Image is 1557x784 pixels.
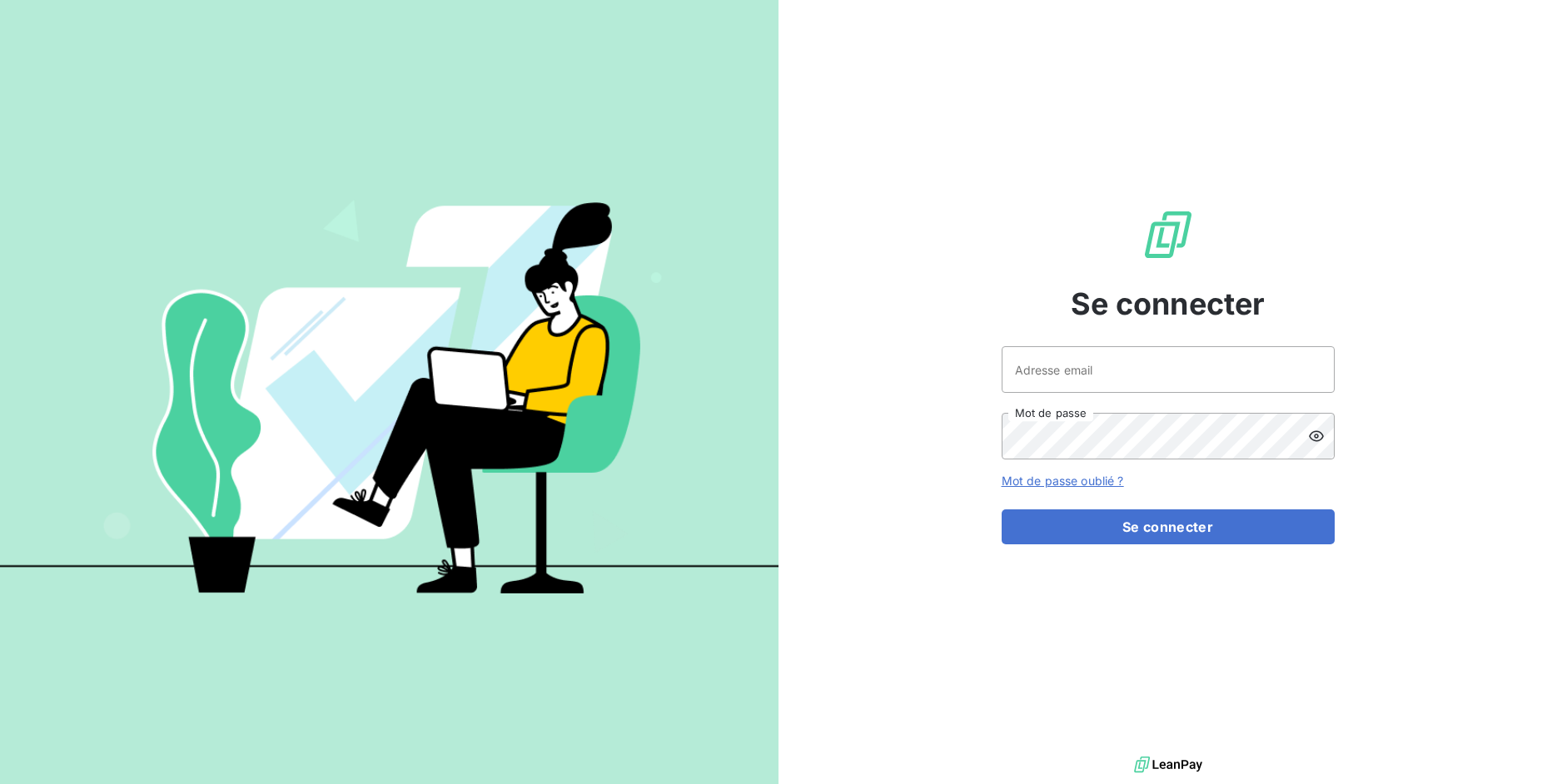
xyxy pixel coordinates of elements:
[1142,208,1195,261] img: Logo LeanPay
[1002,509,1335,544] button: Se connecter
[1002,346,1335,393] input: placeholder
[1002,474,1124,488] a: Mot de passe oublié ?
[1071,281,1266,326] span: Se connecter
[1134,752,1202,777] img: logo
